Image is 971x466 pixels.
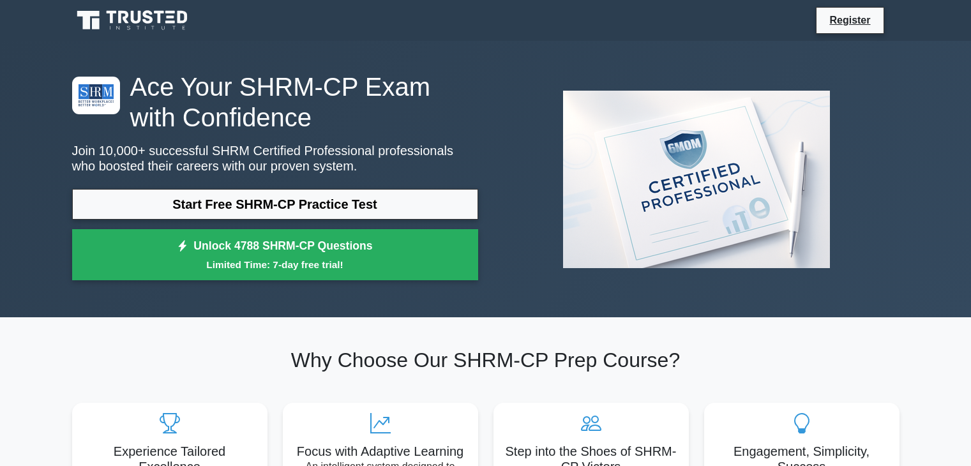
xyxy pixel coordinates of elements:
[72,189,478,220] a: Start Free SHRM-CP Practice Test
[293,444,468,459] h5: Focus with Adaptive Learning
[553,80,840,278] img: SHRM Certified Professional Preview
[88,257,462,272] small: Limited Time: 7-day free trial!
[822,12,878,28] a: Register
[72,71,478,133] h1: Ace Your SHRM-CP Exam with Confidence
[72,348,899,372] h2: Why Choose Our SHRM-CP Prep Course?
[72,143,478,174] p: Join 10,000+ successful SHRM Certified Professional professionals who boosted their careers with ...
[72,229,478,280] a: Unlock 4788 SHRM-CP QuestionsLimited Time: 7-day free trial!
